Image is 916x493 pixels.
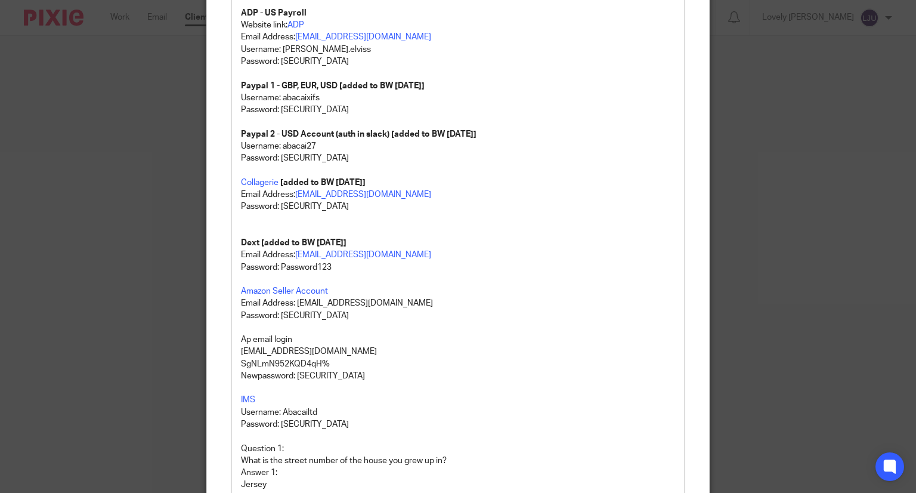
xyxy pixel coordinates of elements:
[241,178,278,187] a: Collagerie
[241,310,676,322] p: Password: [SECURITY_DATA]
[241,346,676,358] p: [EMAIL_ADDRESS][DOMAIN_NAME]
[241,455,676,467] p: What is the street number of the house you grew up in?
[241,19,676,31] p: Website link:
[241,396,255,404] a: IMS
[241,31,676,43] p: Email Address:
[241,370,676,382] p: Newpassword: [SECURITY_DATA]
[295,33,431,41] a: [EMAIL_ADDRESS][DOMAIN_NAME]
[241,261,676,273] p: Password: Password123
[241,467,676,479] p: Answer 1:
[280,178,366,187] strong: [added to BW [DATE]]
[241,406,676,418] p: Username: Abacailtd
[241,297,676,309] p: Email Address: [EMAIL_ADDRESS][DOMAIN_NAME]
[241,152,676,164] p: Password: [SECURITY_DATA]
[295,190,431,199] a: [EMAIL_ADDRESS][DOMAIN_NAME]
[287,21,304,29] a: ADP
[241,334,676,346] p: Ap email login
[241,443,676,455] p: Question 1:
[241,82,425,90] strong: Paypal 1 - GBP, EUR, USD [added to BW [DATE]]
[241,9,307,17] strong: ADP - US Payroll
[241,130,476,138] strong: Paypal 2 - USD Account (auth in slack) [added to BW [DATE]]
[241,189,676,201] p: Email Address:
[241,287,328,295] a: Amazon Seller Account
[241,140,676,152] p: Username: abacai27
[241,104,676,116] p: Password: [SECURITY_DATA]
[241,479,676,491] p: Jersey
[241,239,259,247] strong: Dext
[241,44,676,56] p: Username: [PERSON_NAME].elviss
[241,418,676,430] p: Password: [SECURITY_DATA]
[241,56,676,67] p: Password: [SECURITY_DATA]
[261,239,346,247] strong: [added to BW [DATE]]
[241,358,676,370] p: SgNLmN952KQD4qH%
[241,201,676,212] p: Password: [SECURITY_DATA]
[295,251,431,259] a: [EMAIL_ADDRESS][DOMAIN_NAME]
[241,92,676,104] p: Username: abacaixifs
[241,249,676,261] p: Email Address:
